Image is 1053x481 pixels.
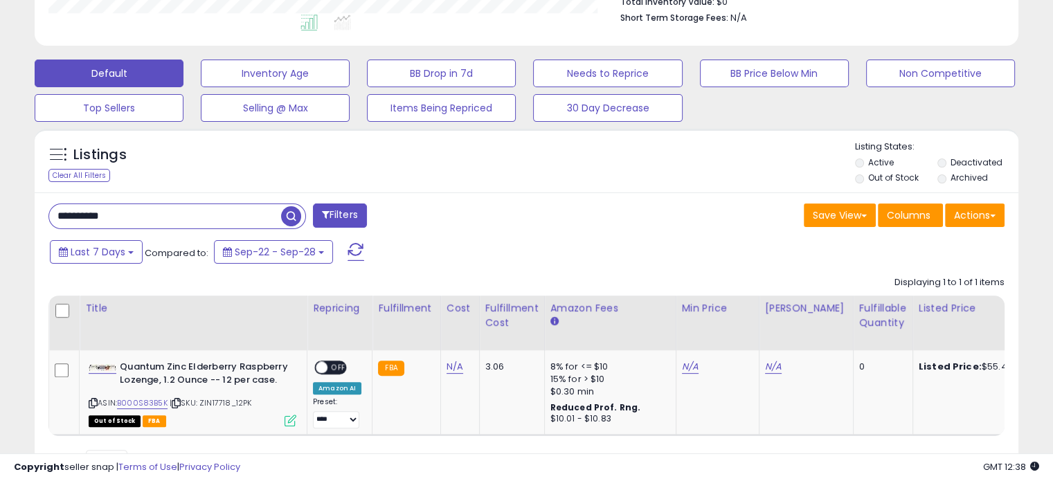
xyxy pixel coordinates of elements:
button: Inventory Age [201,60,350,87]
a: Privacy Policy [179,460,240,473]
button: 30 Day Decrease [533,94,682,122]
b: Quantum Zinc Elderberry Raspberry Lozenge, 1.2 Ounce -- 12 per case. [120,361,288,390]
h5: Listings [73,145,127,165]
span: Last 7 Days [71,245,125,259]
span: OFF [327,362,350,374]
button: Default [35,60,183,87]
div: Clear All Filters [48,169,110,182]
span: Sep-22 - Sep-28 [235,245,316,259]
label: Deactivated [950,156,1002,168]
button: Actions [945,203,1005,227]
small: FBA [378,361,404,376]
div: Displaying 1 to 1 of 1 items [894,276,1005,289]
div: $55.49 [919,361,1034,373]
div: Fulfillable Quantity [859,301,907,330]
button: Needs to Reprice [533,60,682,87]
div: Listed Price [919,301,1038,316]
div: 15% for > $10 [550,373,665,385]
div: 0 [859,361,902,373]
div: $0.30 min [550,385,665,398]
a: B000S83B5K [117,397,168,409]
span: Columns [887,208,930,222]
div: 8% for <= $10 [550,361,665,373]
span: N/A [730,11,747,24]
span: 2025-10-6 12:38 GMT [983,460,1039,473]
a: N/A [682,360,699,374]
div: Title [85,301,301,316]
div: [PERSON_NAME] [765,301,847,316]
div: Min Price [682,301,753,316]
button: Non Competitive [866,60,1015,87]
button: Last 7 Days [50,240,143,264]
label: Archived [950,172,987,183]
span: All listings that are currently out of stock and unavailable for purchase on Amazon [89,415,141,427]
button: BB Drop in 7d [367,60,516,87]
button: Items Being Repriced [367,94,516,122]
b: Listed Price: [919,360,982,373]
div: Preset: [313,397,361,428]
b: Short Term Storage Fees: [620,12,728,24]
button: Save View [804,203,876,227]
label: Active [868,156,894,168]
button: Columns [878,203,943,227]
span: Compared to: [145,246,208,260]
div: $10.01 - $10.83 [550,413,665,425]
button: Selling @ Max [201,94,350,122]
a: N/A [447,360,463,374]
div: Cost [447,301,474,316]
div: Amazon Fees [550,301,670,316]
div: Amazon AI [313,382,361,394]
label: Out of Stock [868,172,919,183]
img: 31dinnQRgXL._SL40_.jpg [89,364,116,371]
button: Sep-22 - Sep-28 [214,240,333,264]
b: Reduced Prof. Rng. [550,401,641,413]
button: BB Price Below Min [700,60,849,87]
p: Listing States: [855,140,1018,154]
strong: Copyright [14,460,64,473]
a: N/A [765,360,782,374]
div: Fulfillment [378,301,434,316]
div: seller snap | | [14,461,240,474]
a: Terms of Use [118,460,177,473]
div: Fulfillment Cost [485,301,539,330]
div: 3.06 [485,361,534,373]
button: Top Sellers [35,94,183,122]
small: Amazon Fees. [550,316,559,328]
div: ASIN: [89,361,296,425]
button: Filters [313,203,367,228]
div: Repricing [313,301,366,316]
span: | SKU: ZIN17718_12PK [170,397,251,408]
span: FBA [143,415,166,427]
